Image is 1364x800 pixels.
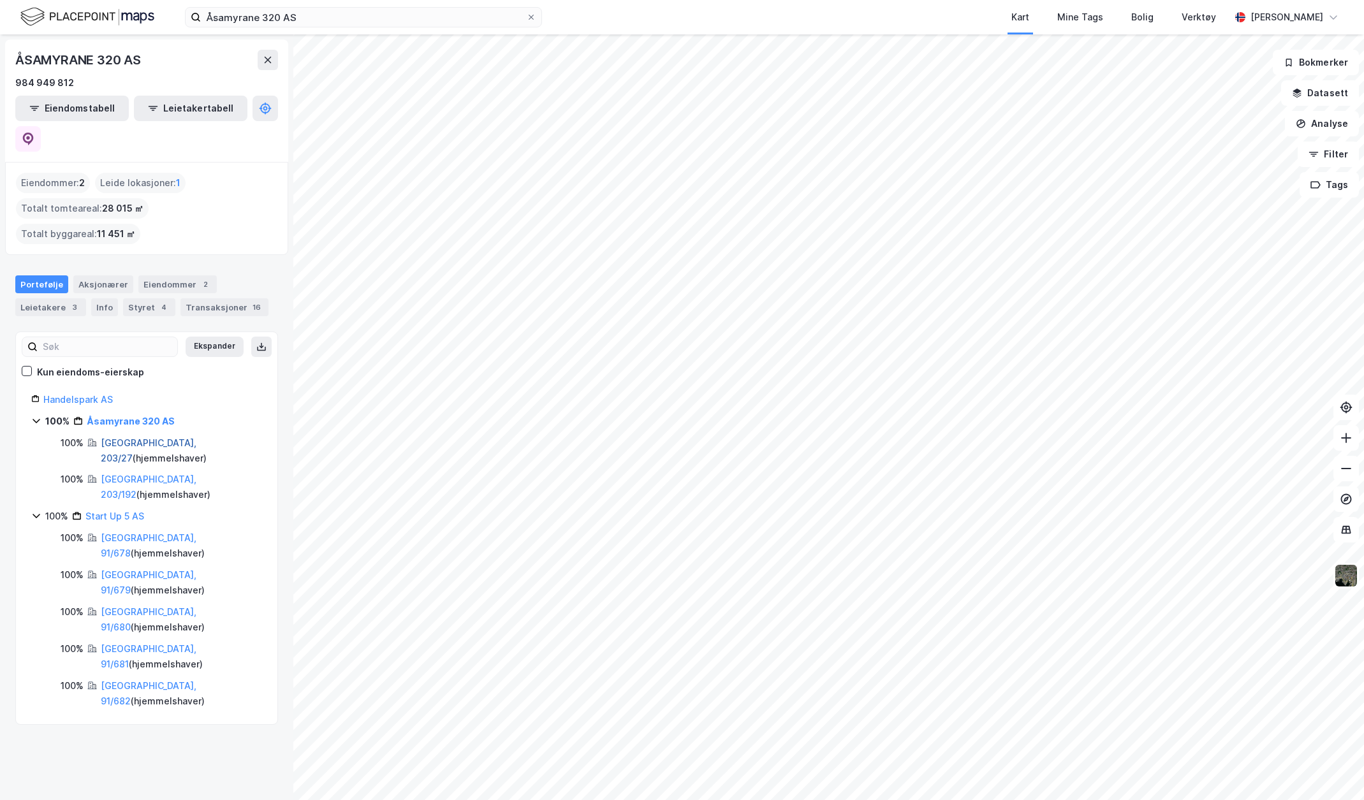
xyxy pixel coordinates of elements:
[123,298,175,316] div: Styret
[101,472,262,502] div: ( hjemmelshaver )
[176,175,180,191] span: 1
[15,298,86,316] div: Leietakere
[16,198,149,219] div: Totalt tomteareal :
[186,337,244,357] button: Ekspander
[79,175,85,191] span: 2
[61,641,84,657] div: 100%
[45,414,70,429] div: 100%
[15,50,143,70] div: ÅSAMYRANE 320 AS
[61,530,84,546] div: 100%
[1273,50,1359,75] button: Bokmerker
[61,472,84,487] div: 100%
[102,201,143,216] span: 28 015 ㎡
[101,604,262,635] div: ( hjemmelshaver )
[1298,142,1359,167] button: Filter
[15,75,74,91] div: 984 949 812
[1250,10,1323,25] div: [PERSON_NAME]
[37,365,144,380] div: Kun eiendoms-eierskap
[1057,10,1103,25] div: Mine Tags
[1285,111,1359,136] button: Analyse
[1334,564,1358,588] img: 9k=
[1300,739,1364,800] iframe: Chat Widget
[16,224,140,244] div: Totalt byggareal :
[61,604,84,620] div: 100%
[87,416,175,426] a: Åsamyrane 320 AS
[61,567,84,583] div: 100%
[1300,739,1364,800] div: Kontrollprogram for chat
[61,435,84,451] div: 100%
[101,532,196,558] a: [GEOGRAPHIC_DATA], 91/678
[61,678,84,694] div: 100%
[101,474,196,500] a: [GEOGRAPHIC_DATA], 203/192
[101,641,262,672] div: ( hjemmelshaver )
[101,678,262,709] div: ( hjemmelshaver )
[15,275,68,293] div: Portefølje
[91,298,118,316] div: Info
[85,511,144,521] a: Start Up 5 AS
[101,680,196,706] a: [GEOGRAPHIC_DATA], 91/682
[201,8,526,27] input: Søk på adresse, matrikkel, gårdeiere, leietakere eller personer
[138,275,217,293] div: Eiendommer
[1131,10,1154,25] div: Bolig
[1182,10,1216,25] div: Verktøy
[250,301,263,314] div: 16
[16,173,90,193] div: Eiendommer :
[134,96,247,121] button: Leietakertabell
[68,301,81,314] div: 3
[101,437,196,463] a: [GEOGRAPHIC_DATA], 203/27
[101,435,262,466] div: ( hjemmelshaver )
[101,530,262,561] div: ( hjemmelshaver )
[73,275,133,293] div: Aksjonærer
[180,298,268,316] div: Transaksjoner
[1300,172,1359,198] button: Tags
[101,569,196,595] a: [GEOGRAPHIC_DATA], 91/679
[1281,80,1359,106] button: Datasett
[97,226,135,242] span: 11 451 ㎡
[15,96,129,121] button: Eiendomstabell
[101,567,262,598] div: ( hjemmelshaver )
[101,606,196,632] a: [GEOGRAPHIC_DATA], 91/680
[1011,10,1029,25] div: Kart
[43,394,113,405] a: Handelspark AS
[38,337,177,356] input: Søk
[95,173,186,193] div: Leide lokasjoner :
[158,301,170,314] div: 4
[101,643,196,669] a: [GEOGRAPHIC_DATA], 91/681
[20,6,154,28] img: logo.f888ab2527a4732fd821a326f86c7f29.svg
[199,278,212,291] div: 2
[45,509,68,524] div: 100%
